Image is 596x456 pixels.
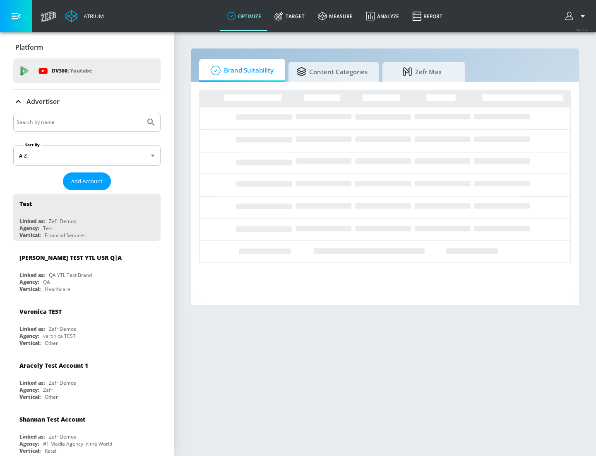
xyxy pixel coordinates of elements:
div: Agency: [19,279,39,286]
div: [PERSON_NAME] TEST YTL USR Q|ALinked as:QA YTL Test BrandAgency:QAVertical:Healthcare [13,247,161,295]
div: Agency: [19,225,39,232]
a: Analyze [359,1,406,31]
a: Report [406,1,449,31]
div: Vertical: [19,340,41,347]
div: Atrium [80,12,104,20]
span: Content Categories [297,62,368,82]
div: Veronica TESTLinked as:Zefr DemosAgency:veronica TESTVertical:Other [13,301,161,349]
div: Test [43,225,53,232]
label: Sort By [24,142,41,148]
div: Aracely Test Account 1 [19,361,88,369]
div: Linked as: [19,379,45,386]
p: Platform [15,43,43,52]
div: #1 Media Agency in the World [43,440,112,447]
p: Youtube [70,66,92,75]
div: Vertical: [19,232,41,239]
div: Agency: [19,332,39,340]
div: Zefr Demos [49,218,76,225]
div: A-Z [13,145,161,166]
div: veronica TEST [43,332,76,340]
a: optimize [220,1,268,31]
span: Zefr Max [391,62,454,82]
div: Other [45,393,58,400]
div: Retail [45,447,58,454]
span: Add Account [71,177,103,186]
div: TestLinked as:Zefr DemosAgency:TestVertical:Financial Services [13,194,161,241]
div: QA YTL Test Brand [49,272,92,279]
div: Zefr [43,386,53,393]
div: Financial Services [45,232,86,239]
a: measure [311,1,359,31]
div: Veronica TEST [19,308,62,315]
p: DV360: [52,66,92,75]
a: Target [268,1,311,31]
div: Linked as: [19,272,45,279]
div: Shannan Test Account [19,415,85,423]
div: Linked as: [19,325,45,332]
div: Linked as: [19,218,45,225]
div: QA [43,279,50,286]
div: Zefr Demos [49,379,76,386]
input: Search by name [17,117,142,128]
div: Advertiser [13,90,161,113]
div: Agency: [19,440,39,447]
div: Aracely Test Account 1Linked as:Zefr DemosAgency:ZefrVertical:Other [13,355,161,403]
span: Brand Suitability [207,61,274,80]
div: [PERSON_NAME] TEST YTL USR Q|A [19,254,122,262]
div: Zefr Demos [49,433,76,440]
div: Vertical: [19,393,41,400]
div: Other [45,340,58,347]
div: Vertical: [19,447,41,454]
p: Advertiser [26,97,60,106]
div: Healthcare [45,286,70,293]
div: Zefr Demos [49,325,76,332]
div: Linked as: [19,433,45,440]
button: Add Account [63,172,111,190]
div: Vertical: [19,286,41,293]
div: Test [19,200,32,208]
div: DV360: Youtube [13,58,161,83]
div: Agency: [19,386,39,393]
a: Atrium [65,10,104,22]
span: v 4.25.4 [576,27,588,32]
div: Platform [13,36,161,59]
